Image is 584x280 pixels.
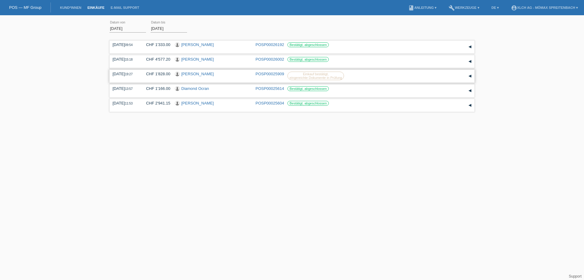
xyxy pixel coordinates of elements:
[287,42,329,47] label: Bestätigt, abgeschlossen
[255,42,284,47] a: POSP00026192
[255,72,284,76] a: POSP00025909
[141,86,170,91] div: CHF 1'166.00
[181,42,214,47] a: [PERSON_NAME]
[408,5,414,11] i: book
[255,57,284,62] a: POSP00026002
[113,86,137,91] div: [DATE]
[113,101,137,105] div: [DATE]
[446,6,482,9] a: buildWerkzeuge ▾
[9,5,41,10] a: POS — MF Group
[405,6,440,9] a: bookAnleitung ▾
[511,5,517,11] i: account_circle
[465,57,474,66] div: auf-/zuklappen
[57,6,84,9] a: Kund*innen
[287,57,329,62] label: Bestätigt, abgeschlossen
[113,57,137,62] div: [DATE]
[181,101,214,105] a: [PERSON_NAME]
[113,42,137,47] div: [DATE]
[125,43,133,47] span: 09:54
[181,86,209,91] a: Diamond Ocran
[255,86,284,91] a: POSP00025614
[141,42,170,47] div: CHF 1'333.00
[508,6,581,9] a: account_circleXLCH AG - Mömax Spreitenbach ▾
[113,72,137,76] div: [DATE]
[125,73,133,76] span: 19:27
[449,5,455,11] i: build
[465,42,474,51] div: auf-/zuklappen
[287,86,329,91] label: Bestätigt, abgeschlossen
[181,57,214,62] a: [PERSON_NAME]
[141,72,170,76] div: CHF 1'828.00
[255,101,284,105] a: POSP00025604
[141,57,170,62] div: CHF 4'577.20
[125,87,133,90] span: 13:57
[125,58,133,61] span: 15:18
[84,6,107,9] a: Einkäufe
[181,72,214,76] a: [PERSON_NAME]
[488,6,502,9] a: DE ▾
[287,72,344,80] label: Einkauf bestätigt, eingereichte Dokumente in Prüfung
[287,101,329,106] label: Bestätigt, abgeschlossen
[569,274,582,278] a: Support
[465,86,474,95] div: auf-/zuklappen
[465,101,474,110] div: auf-/zuklappen
[465,72,474,81] div: auf-/zuklappen
[141,101,170,105] div: CHF 2'941.15
[108,6,142,9] a: E-Mail Support
[125,102,133,105] span: 11:53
